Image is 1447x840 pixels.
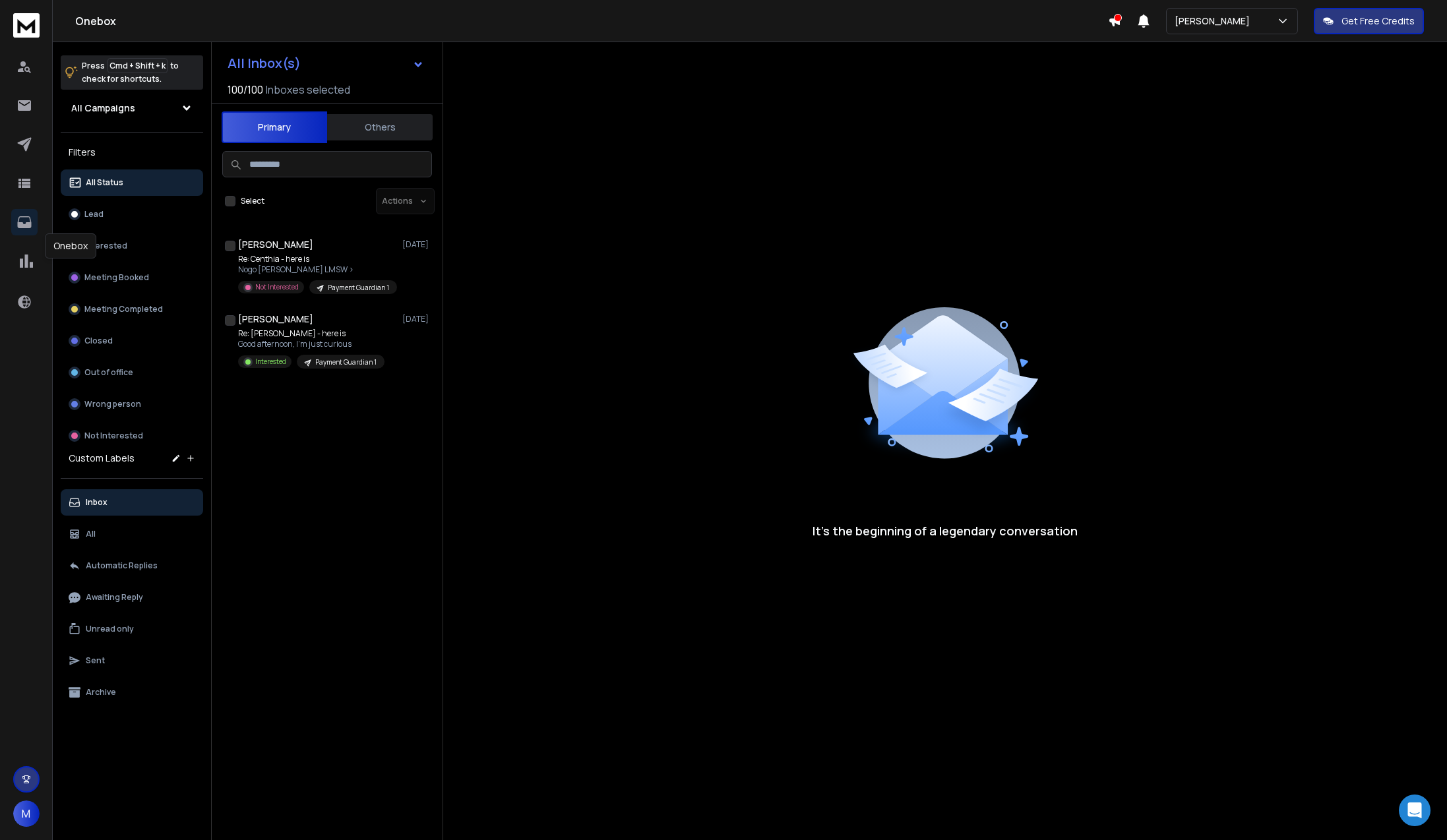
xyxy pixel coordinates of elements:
h1: All Campaigns [71,102,135,115]
button: Awaiting Reply [61,584,203,611]
button: Unread only [61,616,203,642]
p: Meeting Booked [84,272,149,283]
p: Re: Centhia - here is [238,254,396,264]
h3: Filters [61,143,203,162]
p: Out of office [84,367,133,378]
p: [DATE] [402,239,432,250]
button: Archive [61,679,203,705]
p: Interested [255,357,286,367]
div: Onebox [45,233,96,258]
h1: [PERSON_NAME] [238,313,313,326]
button: All Campaigns [61,95,203,121]
p: Automatic Replies [86,560,158,571]
p: It’s the beginning of a legendary conversation [813,522,1078,540]
p: Payment Guardian 1 [328,283,389,293]
button: Meeting Booked [61,264,203,291]
div: Open Intercom Messenger [1399,795,1431,826]
button: Lead [61,201,203,227]
h3: Inboxes selected [266,82,350,98]
p: Get Free Credits [1341,15,1415,28]
p: Wrong person [84,399,141,409]
button: All Inbox(s) [217,50,435,76]
button: All [61,521,203,547]
p: All Status [86,177,123,188]
button: Meeting Completed [61,296,203,322]
p: Unread only [86,624,134,634]
button: Not Interested [61,423,203,449]
button: All Status [61,169,203,196]
p: Sent [86,655,105,666]
p: Not Interested [255,282,299,292]
button: Out of office [61,359,203,386]
button: Closed [61,328,203,354]
button: Automatic Replies [61,553,203,579]
button: Primary [222,111,327,143]
p: Meeting Completed [84,304,163,315]
span: 100 / 100 [228,82,263,98]
img: logo [13,13,40,38]
label: Select [241,196,264,206]
p: Archive [86,687,116,698]
p: [DATE] [402,314,432,324]
h1: All Inbox(s) [228,57,301,70]
p: All [86,529,96,539]
p: Not Interested [84,431,143,441]
p: Inbox [86,497,108,508]
button: Inbox [61,489,203,516]
p: Press to check for shortcuts. [82,59,179,86]
p: Interested [84,241,127,251]
button: M [13,800,40,827]
p: Good afternoon, I’m just curious [238,339,385,349]
h1: [PERSON_NAME] [238,238,313,251]
span: Cmd + Shift + k [108,58,168,73]
button: Sent [61,647,203,674]
p: Closed [84,336,113,346]
p: Nogo [PERSON_NAME] LMSW > [238,264,396,275]
h3: Custom Labels [69,452,135,465]
button: Interested [61,233,203,259]
p: Payment Guardian 1 [315,357,377,367]
button: Others [327,113,433,142]
p: Re: [PERSON_NAME] - here is [238,328,385,339]
button: Wrong person [61,391,203,417]
p: Lead [84,209,104,220]
h1: Onebox [75,13,1108,29]
button: Get Free Credits [1314,8,1424,34]
p: Awaiting Reply [86,592,143,603]
p: [PERSON_NAME] [1175,15,1255,28]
